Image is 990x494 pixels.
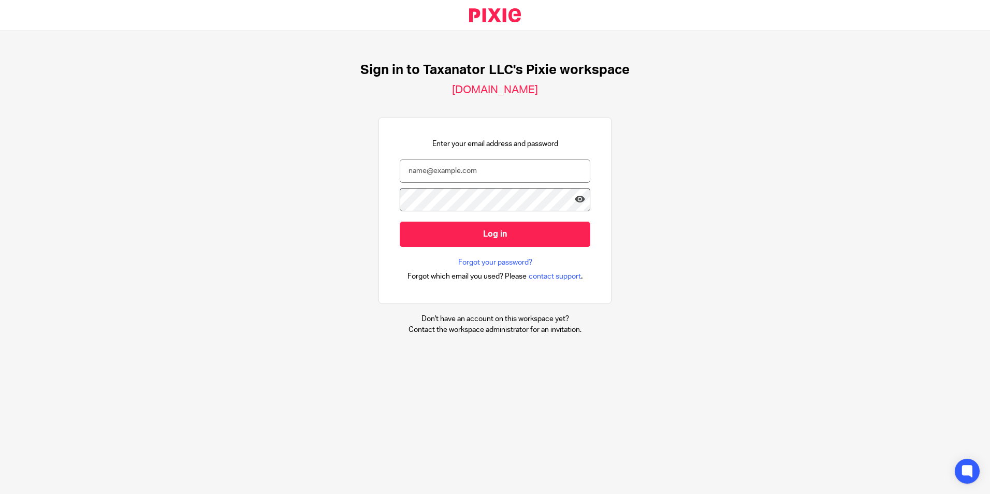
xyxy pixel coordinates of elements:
[360,62,630,78] h1: Sign in to Taxanator LLC's Pixie workspace
[400,222,590,247] input: Log in
[529,271,581,282] span: contact support
[432,139,558,149] p: Enter your email address and password
[400,159,590,183] input: name@example.com
[409,314,581,324] p: Don't have an account on this workspace yet?
[409,325,581,335] p: Contact the workspace administrator for an invitation.
[452,83,538,97] h2: [DOMAIN_NAME]
[458,257,532,268] a: Forgot your password?
[407,270,583,282] div: .
[407,271,527,282] span: Forgot which email you used? Please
